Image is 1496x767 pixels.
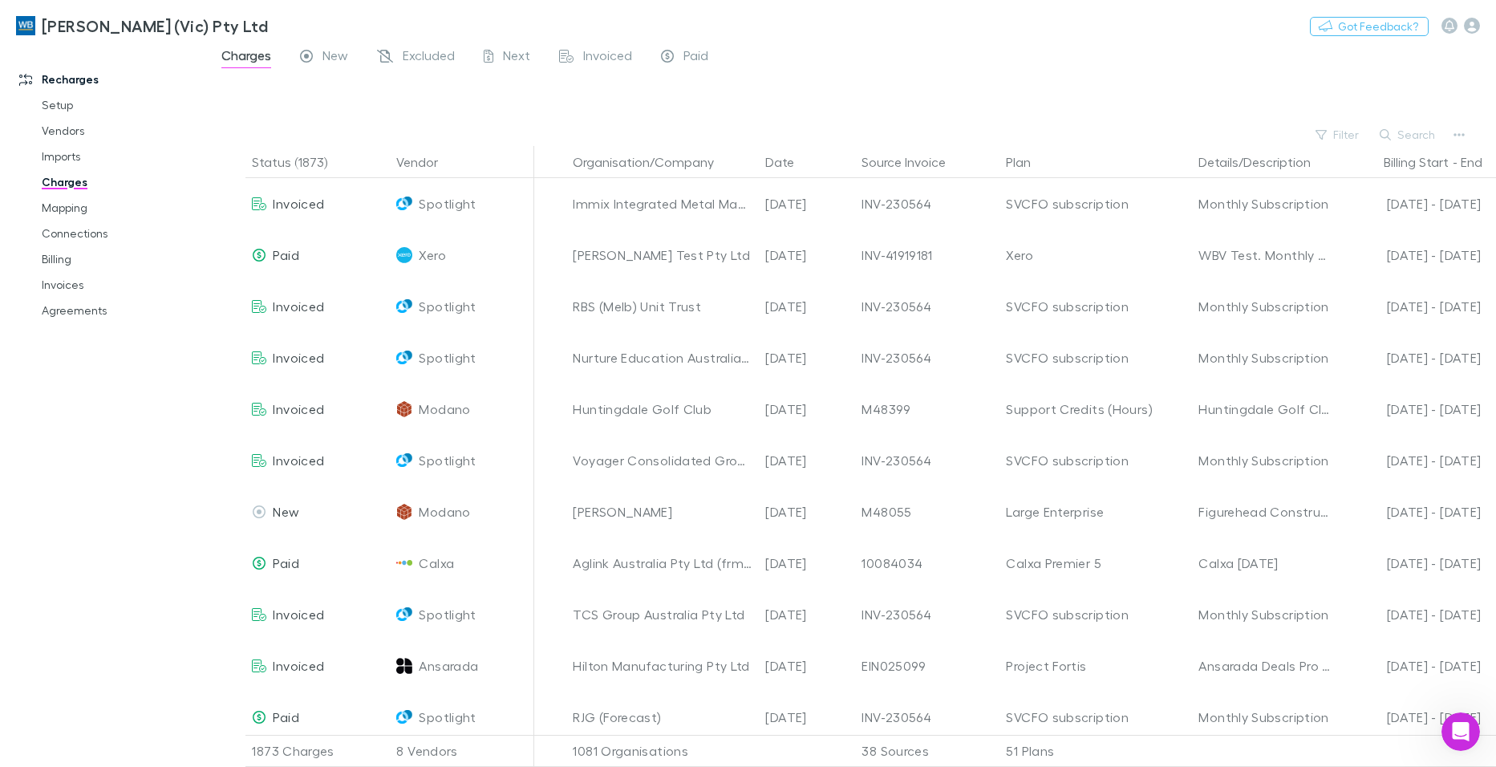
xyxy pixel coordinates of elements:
[26,221,216,246] a: Connections
[1343,383,1481,435] div: [DATE] - [DATE]
[273,298,324,314] span: Invoiced
[26,195,216,221] a: Mapping
[221,47,271,68] span: Charges
[573,281,752,332] div: RBS (Melb) Unit Trust
[573,178,752,229] div: Immix Integrated Metal Management P/L
[1198,146,1330,178] button: Details/Description
[419,692,476,743] span: Spotlight
[1006,178,1186,229] div: SVCFO subscription
[1198,589,1330,640] div: Monthly Subscription
[1198,692,1330,743] div: Monthly Subscription
[862,640,993,692] div: EIN025099
[396,555,412,571] img: Calxa's Logo
[419,178,476,229] span: Spotlight
[1198,435,1330,486] div: Monthly Subscription
[419,435,476,486] span: Spotlight
[1310,17,1429,36] button: Got Feedback?
[273,401,324,416] span: Invoiced
[583,47,632,68] span: Invoiced
[1343,589,1481,640] div: [DATE] - [DATE]
[273,607,324,622] span: Invoiced
[1461,146,1482,178] button: End
[419,332,476,383] span: Spotlight
[573,229,752,281] div: [PERSON_NAME] Test Pty Ltd
[862,538,993,589] div: 10084034
[1343,281,1481,332] div: [DATE] - [DATE]
[1343,538,1481,589] div: [DATE] - [DATE]
[862,383,993,435] div: M48399
[3,67,216,92] a: Recharges
[573,146,733,178] button: Organisation/Company
[390,735,534,767] div: 8 Vendors
[403,47,455,68] span: Excluded
[862,229,993,281] div: INV-41919181
[1343,692,1481,743] div: [DATE] - [DATE]
[252,146,347,178] button: Status (1873)
[759,435,855,486] div: [DATE]
[273,196,324,211] span: Invoiced
[759,383,855,435] div: [DATE]
[759,229,855,281] div: [DATE]
[1198,486,1330,538] div: Figurehead Constructions Pty Ltd
[1006,692,1186,743] div: SVCFO subscription
[862,332,993,383] div: INV-230564
[396,607,412,623] img: Spotlight's Logo
[396,452,412,469] img: Spotlight's Logo
[273,452,324,468] span: Invoiced
[759,178,855,229] div: [DATE]
[419,281,476,332] span: Spotlight
[573,383,752,435] div: Huntingdale Golf Club
[683,47,708,68] span: Paid
[1343,178,1481,229] div: [DATE] - [DATE]
[1198,332,1330,383] div: Monthly Subscription
[759,538,855,589] div: [DATE]
[26,169,216,195] a: Charges
[862,281,993,332] div: INV-230564
[1006,589,1186,640] div: SVCFO subscription
[1198,281,1330,332] div: Monthly Subscription
[855,735,999,767] div: 38 Sources
[245,735,390,767] div: 1873 Charges
[1441,712,1480,751] iframe: Intercom live chat
[1198,178,1330,229] div: Monthly Subscription
[1343,640,1481,692] div: [DATE] - [DATE]
[862,146,965,178] button: Source Invoice
[26,246,216,272] a: Billing
[1006,435,1186,486] div: SVCFO subscription
[1006,229,1186,281] div: Xero
[273,709,298,724] span: Paid
[1006,383,1186,435] div: Support Credits (Hours)
[1343,332,1481,383] div: [DATE] - [DATE]
[26,298,216,323] a: Agreements
[26,92,216,118] a: Setup
[419,640,478,692] span: Ansarada
[273,504,299,519] span: New
[1343,486,1481,538] div: [DATE] - [DATE]
[759,486,855,538] div: [DATE]
[26,118,216,144] a: Vendors
[419,589,476,640] span: Spotlight
[26,272,216,298] a: Invoices
[42,16,268,35] h3: [PERSON_NAME] (Vic) Pty Ltd
[759,692,855,743] div: [DATE]
[566,735,759,767] div: 1081 Organisations
[573,486,752,538] div: [PERSON_NAME]
[1006,486,1186,538] div: Large Enterprise
[1343,229,1481,281] div: [DATE] - [DATE]
[1006,281,1186,332] div: SVCFO subscription
[16,16,35,35] img: William Buck (Vic) Pty Ltd's Logo
[1006,332,1186,383] div: SVCFO subscription
[1198,538,1330,589] div: Calxa [DATE]
[396,350,412,366] img: Spotlight's Logo
[759,332,855,383] div: [DATE]
[419,538,454,589] span: Calxa
[862,486,993,538] div: M48055
[273,350,324,365] span: Invoiced
[573,332,752,383] div: Nurture Education Australia Ltd.
[862,692,993,743] div: INV-230564
[765,146,813,178] button: Date
[573,640,752,692] div: Hilton Manufacturing Pty Ltd
[1343,435,1481,486] div: [DATE] - [DATE]
[1372,125,1445,144] button: Search
[419,383,470,435] span: Modano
